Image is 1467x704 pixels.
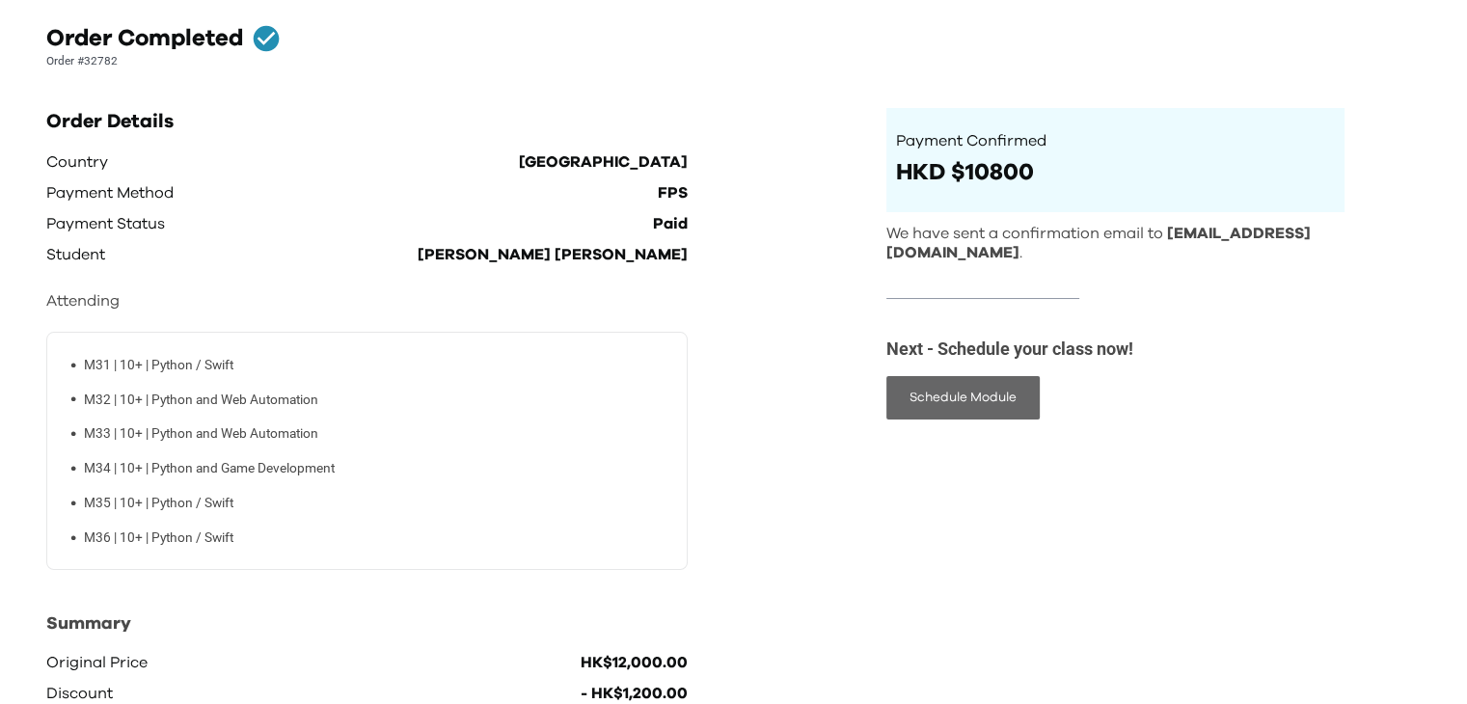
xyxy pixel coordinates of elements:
[886,376,1040,420] button: Schedule Module
[46,147,108,177] p: Country
[70,355,76,375] span: •
[658,177,688,208] p: FPS
[581,647,688,678] p: HK$12,000.00
[84,355,233,375] p: M31 | 10+ | Python / Swift
[46,285,688,316] p: Attending
[46,23,243,54] h1: Order Completed
[519,147,688,177] p: [GEOGRAPHIC_DATA]
[84,493,233,513] p: M35 | 10+ | Python / Swift
[886,224,1345,264] p: We have sent a confirmation email to .
[46,609,688,639] p: Summary
[84,390,318,410] p: M32 | 10+ | Python and Web Automation
[896,158,1335,188] p: HKD $10800
[46,208,165,239] p: Payment Status
[46,108,688,135] h2: Order Details
[418,239,688,270] p: [PERSON_NAME] [PERSON_NAME]
[653,208,688,239] p: Paid
[84,528,233,548] p: M36 | 10+ | Python / Swift
[84,458,335,478] p: M34 | 10+ | Python and Game Development
[84,423,318,444] p: M33 | 10+ | Python and Web Automation
[70,528,76,548] span: •
[46,177,174,208] p: Payment Method
[46,54,1421,69] p: Order #32782
[70,423,76,444] span: •
[70,493,76,513] span: •
[886,334,1345,365] p: Next - Schedule your class now!
[70,458,76,478] span: •
[896,131,1335,151] p: Payment Confirmed
[886,389,1040,404] a: Schedule Module
[46,647,148,678] p: Original Price
[70,389,76,409] span: •
[46,239,105,270] p: Student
